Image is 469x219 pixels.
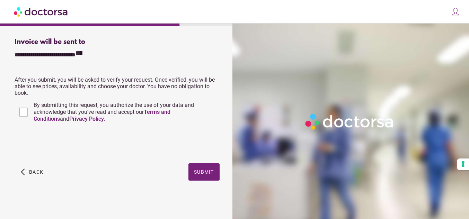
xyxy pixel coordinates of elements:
[34,109,170,122] a: Terms and Conditions
[34,102,194,122] span: By submitting this request, you authorize the use of your data and acknowledge that you've read a...
[188,163,220,181] button: Submit
[69,116,104,122] a: Privacy Policy
[18,163,46,181] button: arrow_back_ios Back
[15,38,219,46] div: Invoice will be sent to
[194,169,214,175] span: Submit
[451,7,460,17] img: icons8-customer-100.png
[15,76,219,96] p: After you submit, you will be asked to verify your request. Once verified, you will be able to se...
[457,158,469,170] button: Your consent preferences for tracking technologies
[15,129,120,156] iframe: reCAPTCHA
[14,4,69,19] img: Doctorsa.com
[303,111,397,132] img: Logo-Doctorsa-trans-White-partial-flat.png
[29,169,43,175] span: Back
